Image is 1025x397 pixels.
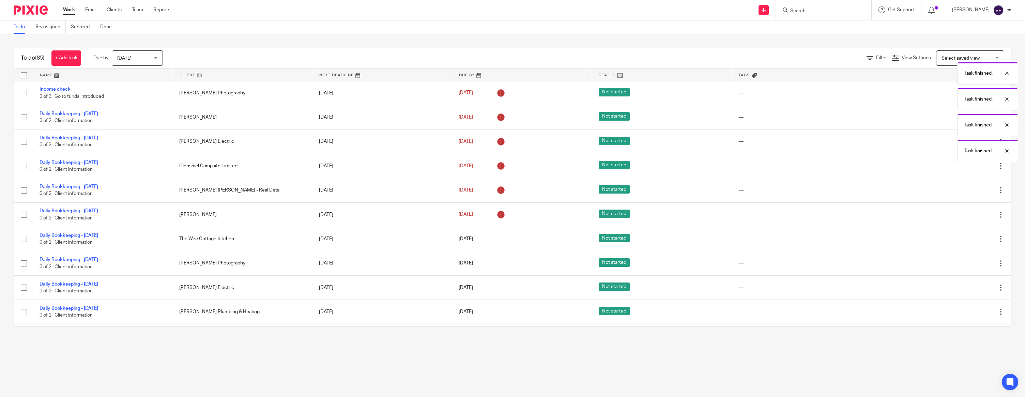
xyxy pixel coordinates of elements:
[40,209,98,213] a: Daily Bookkeeping - [DATE]
[63,6,75,13] a: Work
[599,258,630,267] span: Not started
[599,307,630,315] span: Not started
[312,129,452,154] td: [DATE]
[172,202,312,227] td: [PERSON_NAME]
[312,275,452,300] td: [DATE]
[738,187,865,194] div: ---
[40,306,98,311] a: Daily Bookkeeping - [DATE]
[172,81,312,105] td: [PERSON_NAME] Photography
[132,6,143,13] a: Team
[40,282,98,287] a: Daily Bookkeeping - [DATE]
[599,234,630,242] span: Not started
[153,6,170,13] a: Reports
[312,251,452,275] td: [DATE]
[312,324,452,348] td: [DATE]
[21,55,45,62] h1: To do
[312,178,452,202] td: [DATE]
[40,264,93,269] span: 0 of 2 · Client information
[107,6,122,13] a: Clients
[40,111,98,116] a: Daily Bookkeeping - [DATE]
[40,240,93,245] span: 0 of 2 · Client information
[71,20,95,34] a: Snoozed
[599,210,630,218] span: Not started
[93,55,108,61] p: Due by
[40,160,98,165] a: Daily Bookkeeping - [DATE]
[40,94,104,99] span: 0 of 3 · Go to funds introduced
[964,122,993,128] p: Task finished.
[40,216,93,220] span: 0 of 2 · Client information
[312,300,452,324] td: [DATE]
[964,96,993,103] p: Task finished.
[459,115,473,120] span: [DATE]
[100,20,117,34] a: Done
[599,161,630,169] span: Not started
[459,139,473,144] span: [DATE]
[117,56,132,61] span: [DATE]
[738,260,865,266] div: ---
[993,5,1004,16] img: svg%3E
[599,185,630,194] span: Not started
[459,90,473,95] span: [DATE]
[599,283,630,291] span: Not started
[459,212,473,217] span: [DATE]
[40,313,93,318] span: 0 of 2 · Client information
[459,261,473,266] span: [DATE]
[459,164,473,168] span: [DATE]
[14,5,48,15] img: Pixie
[459,309,473,314] span: [DATE]
[35,55,45,61] span: (85)
[738,284,865,291] div: ---
[14,20,30,34] a: To do
[172,105,312,129] td: [PERSON_NAME]
[459,188,473,193] span: [DATE]
[40,136,98,140] a: Daily Bookkeeping - [DATE]
[172,227,312,251] td: The Wee Cottage Kitchen
[459,236,473,241] span: [DATE]
[40,184,98,189] a: Daily Bookkeeping - [DATE]
[40,257,98,262] a: Daily Bookkeeping - [DATE]
[172,178,312,202] td: [PERSON_NAME] [PERSON_NAME] - Real Detail
[312,202,452,227] td: [DATE]
[738,308,865,315] div: ---
[172,300,312,324] td: [PERSON_NAME] Plumbing & Heating
[40,233,98,238] a: Daily Bookkeeping - [DATE]
[738,211,865,218] div: ---
[312,105,452,129] td: [DATE]
[40,192,93,196] span: 0 of 2 · Client information
[312,154,452,178] td: [DATE]
[172,324,312,348] td: Uist Forest Retreat Ltd
[35,20,66,34] a: Reassigned
[172,129,312,154] td: [PERSON_NAME] Electric
[40,87,71,92] a: Income check
[172,154,312,178] td: Glenshiel Campsite Limited
[312,227,452,251] td: [DATE]
[738,163,865,169] div: ---
[738,235,865,242] div: ---
[172,275,312,300] td: [PERSON_NAME] Electric
[85,6,96,13] a: Email
[172,251,312,275] td: [PERSON_NAME] Photography
[459,285,473,290] span: [DATE]
[312,81,452,105] td: [DATE]
[51,50,81,66] a: + Add task
[40,143,93,148] span: 0 of 2 · Client information
[964,70,993,77] p: Task finished.
[40,167,93,172] span: 0 of 2 · Client information
[964,148,993,154] p: Task finished.
[40,289,93,293] span: 0 of 2 · Client information
[40,118,93,123] span: 0 of 2 · Client information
